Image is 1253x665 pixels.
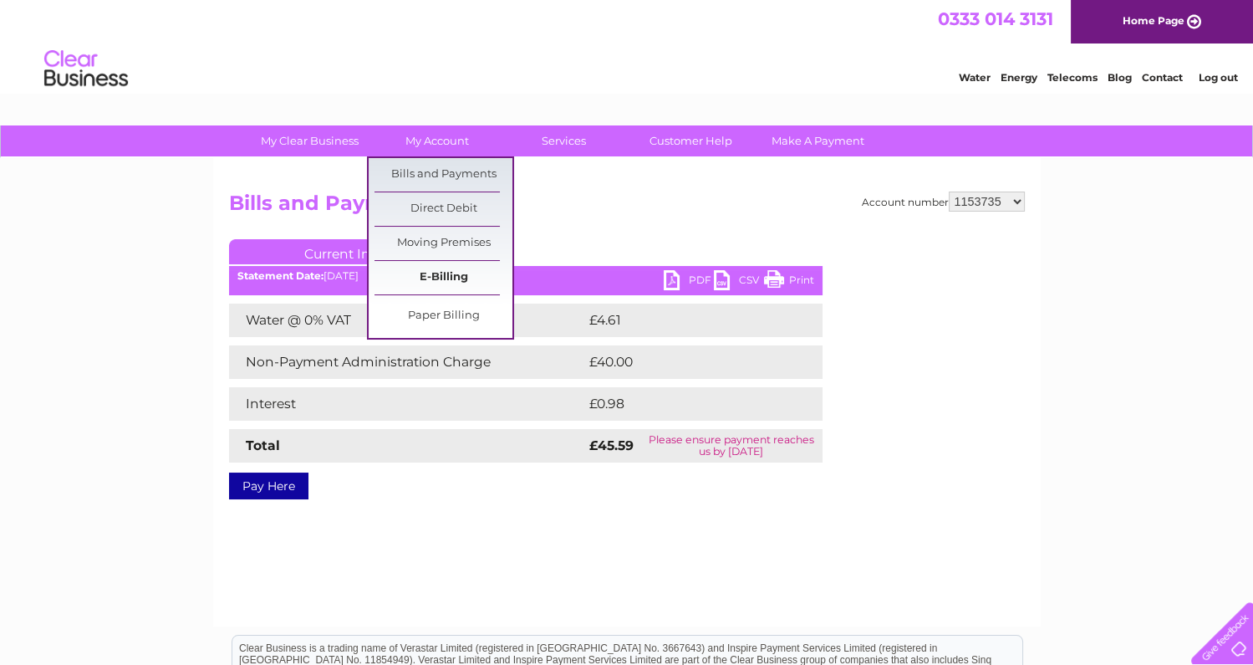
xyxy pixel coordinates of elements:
[374,261,512,294] a: E-Billing
[862,192,1025,212] div: Account number
[229,473,308,499] a: Pay Here
[664,270,714,294] a: PDF
[374,158,512,192] a: Bills and Payments
[1142,71,1183,84] a: Contact
[229,387,585,421] td: Interest
[374,227,512,260] a: Moving Premises
[585,304,782,337] td: £4.61
[764,270,814,294] a: Print
[714,270,764,294] a: CSV
[585,345,790,379] td: £40.00
[1198,71,1237,84] a: Log out
[374,299,512,333] a: Paper Billing
[1001,71,1037,84] a: Energy
[589,437,634,453] strong: £45.59
[229,304,585,337] td: Water @ 0% VAT
[229,270,823,282] div: [DATE]
[229,345,585,379] td: Non-Payment Administration Charge
[938,8,1053,29] a: 0333 014 3131
[229,192,1025,223] h2: Bills and Payments
[374,192,512,226] a: Direct Debit
[229,239,480,264] a: Current Invoice
[246,437,280,453] strong: Total
[368,125,506,156] a: My Account
[640,429,823,463] td: Please ensure payment reaches us by [DATE]
[232,9,1022,81] div: Clear Business is a trading name of Verastar Limited (registered in [GEOGRAPHIC_DATA] No. 3667643...
[1108,71,1132,84] a: Blog
[43,43,129,95] img: logo.png
[749,125,887,156] a: Make A Payment
[1047,71,1098,84] a: Telecoms
[241,125,379,156] a: My Clear Business
[495,125,633,156] a: Services
[622,125,760,156] a: Customer Help
[585,387,784,421] td: £0.98
[237,269,323,282] b: Statement Date:
[959,71,991,84] a: Water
